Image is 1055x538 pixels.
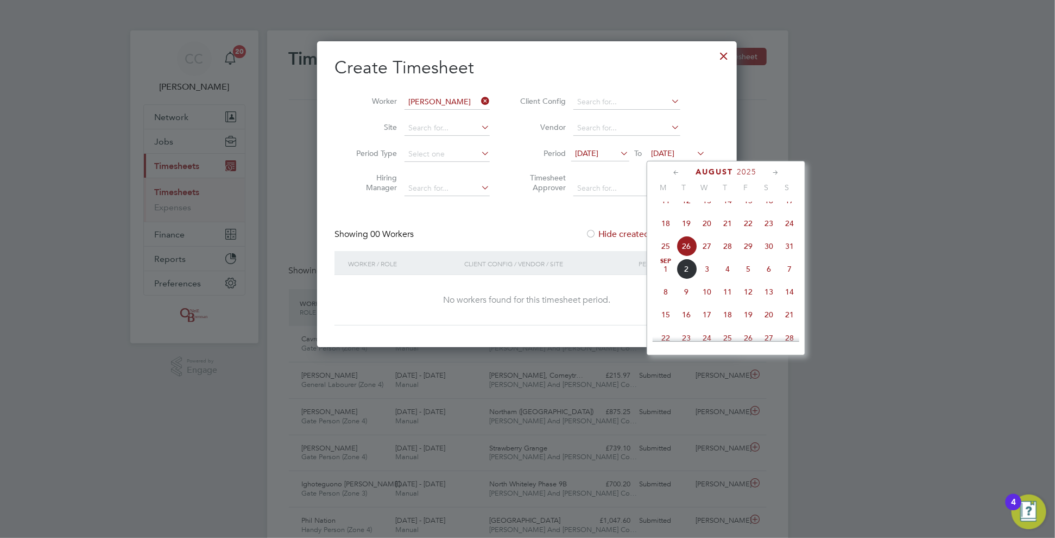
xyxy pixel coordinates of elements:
[717,236,738,257] span: 28
[737,167,756,177] span: 2025
[759,328,779,348] span: 27
[348,122,397,132] label: Site
[717,259,738,279] span: 4
[405,181,490,196] input: Search for...
[697,304,717,325] span: 17
[517,96,566,106] label: Client Config
[573,121,680,136] input: Search for...
[655,281,676,302] span: 8
[759,281,779,302] span: 13
[735,183,756,192] span: F
[575,148,598,158] span: [DATE]
[779,304,800,325] span: 21
[717,328,738,348] span: 25
[694,183,715,192] span: W
[1011,502,1016,516] div: 4
[676,328,697,348] span: 23
[759,304,779,325] span: 20
[348,148,397,158] label: Period Type
[653,183,673,192] span: M
[715,183,735,192] span: T
[517,122,566,132] label: Vendor
[462,251,636,276] div: Client Config / Vendor / Site
[779,236,800,257] span: 31
[655,328,676,348] span: 22
[717,304,738,325] span: 18
[652,148,675,158] span: [DATE]
[655,213,676,234] span: 18
[697,281,717,302] span: 10
[673,183,694,192] span: T
[779,328,800,348] span: 28
[676,304,697,325] span: 16
[655,236,676,257] span: 25
[348,173,397,192] label: Hiring Manager
[759,259,779,279] span: 6
[697,328,717,348] span: 24
[334,57,719,79] h2: Create Timesheet
[405,121,490,136] input: Search for...
[676,213,697,234] span: 19
[676,281,697,302] span: 9
[696,167,733,177] span: August
[334,229,416,240] div: Showing
[738,236,759,257] span: 29
[738,259,759,279] span: 5
[655,259,676,279] span: 1
[759,213,779,234] span: 23
[756,183,776,192] span: S
[738,304,759,325] span: 19
[676,259,697,279] span: 2
[779,213,800,234] span: 24
[1012,495,1046,529] button: Open Resource Center, 4 new notifications
[776,183,797,192] span: S
[405,147,490,162] input: Select one
[779,259,800,279] span: 7
[631,146,646,160] span: To
[717,213,738,234] span: 21
[676,236,697,257] span: 26
[348,96,397,106] label: Worker
[697,213,717,234] span: 20
[573,95,680,110] input: Search for...
[405,95,490,110] input: Search for...
[759,236,779,257] span: 30
[517,173,566,192] label: Timesheet Approver
[655,304,676,325] span: 15
[585,229,696,240] label: Hide created timesheets
[573,181,680,196] input: Search for...
[717,281,738,302] span: 11
[779,281,800,302] span: 14
[655,259,676,264] span: Sep
[370,229,414,240] span: 00 Workers
[738,213,759,234] span: 22
[738,328,759,348] span: 26
[738,281,759,302] span: 12
[345,295,709,306] div: No workers found for this timesheet period.
[345,251,462,276] div: Worker / Role
[636,251,709,276] div: Period
[697,236,717,257] span: 27
[517,148,566,158] label: Period
[697,259,717,279] span: 3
